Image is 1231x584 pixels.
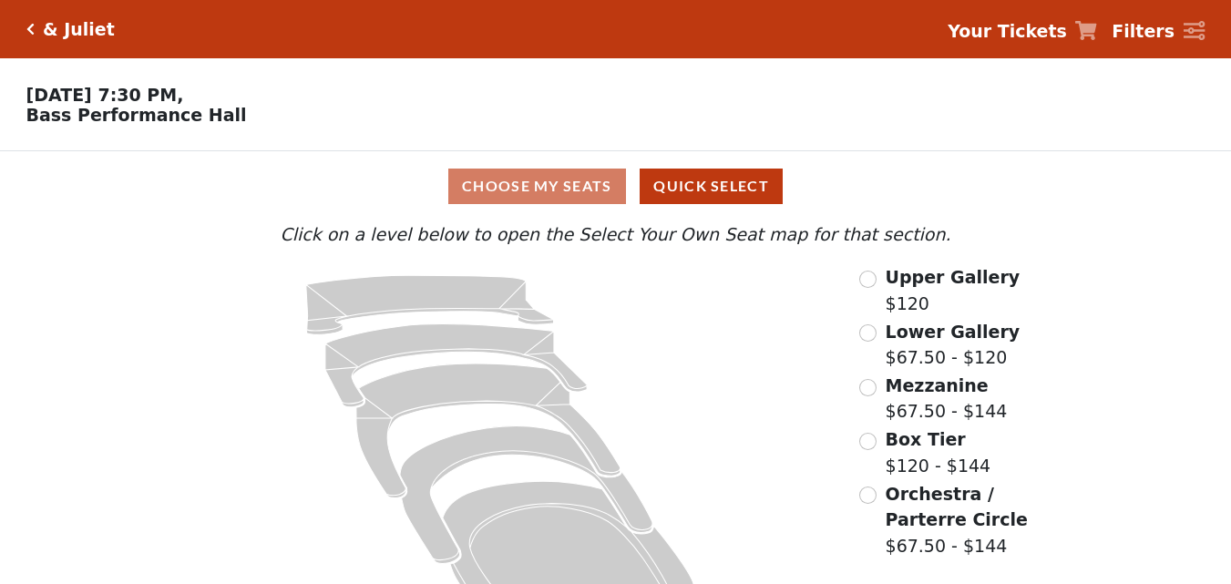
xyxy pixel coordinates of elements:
[886,264,1021,316] label: $120
[1112,18,1205,45] a: Filters
[167,221,1064,248] p: Click on a level below to open the Select Your Own Seat map for that section.
[886,481,1064,559] label: $67.50 - $144
[886,484,1028,530] span: Orchestra / Parterre Circle
[640,169,783,204] button: Quick Select
[886,375,989,395] span: Mezzanine
[306,275,554,334] path: Upper Gallery - Seats Available: 163
[886,426,991,478] label: $120 - $144
[886,373,1008,425] label: $67.50 - $144
[948,18,1097,45] a: Your Tickets
[43,19,115,40] h5: & Juliet
[886,319,1021,371] label: $67.50 - $120
[26,23,35,36] a: Click here to go back to filters
[886,429,966,449] span: Box Tier
[948,21,1067,41] strong: Your Tickets
[886,322,1021,342] span: Lower Gallery
[886,267,1021,287] span: Upper Gallery
[325,324,588,407] path: Lower Gallery - Seats Available: 97
[1112,21,1175,41] strong: Filters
